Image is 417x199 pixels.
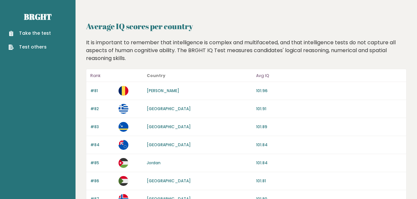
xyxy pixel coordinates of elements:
[147,124,191,129] a: [GEOGRAPHIC_DATA]
[256,178,402,184] p: 101.81
[84,39,409,62] div: It is important to remember that intelligence is complex and multifaceted, and that intelligence ...
[256,142,402,148] p: 101.84
[256,88,402,94] p: 101.96
[147,160,161,166] a: Jordan
[90,124,115,130] p: #83
[90,88,115,94] p: #81
[147,178,191,184] a: [GEOGRAPHIC_DATA]
[24,11,52,22] a: Brght
[147,73,165,78] b: Country
[86,20,406,32] h2: Average IQ scores per country
[9,44,51,50] a: Test others
[90,142,115,148] p: #84
[256,106,402,112] p: 101.91
[90,72,115,80] p: Rank
[147,88,179,93] a: [PERSON_NAME]
[9,30,51,37] a: Take the test
[256,160,402,166] p: 101.84
[147,106,191,111] a: [GEOGRAPHIC_DATA]
[90,178,115,184] p: #86
[119,104,128,114] img: gr.svg
[90,106,115,112] p: #82
[119,158,128,168] img: jo.svg
[90,160,115,166] p: #85
[256,72,402,80] p: Avg IQ
[119,122,128,132] img: cw.svg
[119,140,128,150] img: ck.svg
[147,142,191,148] a: [GEOGRAPHIC_DATA]
[119,86,128,96] img: td.svg
[256,124,402,130] p: 101.89
[119,176,128,186] img: sd.svg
